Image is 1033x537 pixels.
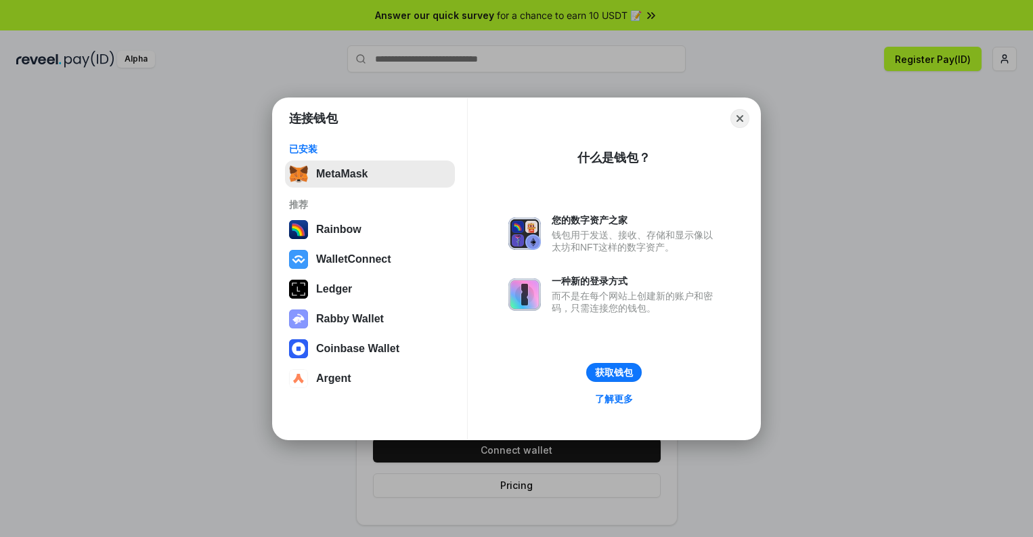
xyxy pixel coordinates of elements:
img: svg+xml,%3Csvg%20xmlns%3D%22http%3A%2F%2Fwww.w3.org%2F2000%2Fsvg%22%20fill%3D%22none%22%20viewBox... [289,309,308,328]
img: svg+xml,%3Csvg%20fill%3D%22none%22%20height%3D%2233%22%20viewBox%3D%220%200%2035%2033%22%20width%... [289,165,308,184]
div: Rainbow [316,223,361,236]
img: svg+xml,%3Csvg%20xmlns%3D%22http%3A%2F%2Fwww.w3.org%2F2000%2Fsvg%22%20fill%3D%22none%22%20viewBox... [508,217,541,250]
button: 获取钱包 [586,363,642,382]
img: svg+xml,%3Csvg%20width%3D%2228%22%20height%3D%2228%22%20viewBox%3D%220%200%2028%2028%22%20fill%3D... [289,339,308,358]
div: 钱包用于发送、接收、存储和显示像以太坊和NFT这样的数字资产。 [552,229,720,253]
button: Close [730,109,749,128]
img: svg+xml,%3Csvg%20xmlns%3D%22http%3A%2F%2Fwww.w3.org%2F2000%2Fsvg%22%20fill%3D%22none%22%20viewBox... [508,278,541,311]
div: Rabby Wallet [316,313,384,325]
h1: 连接钱包 [289,110,338,127]
button: Coinbase Wallet [285,335,455,362]
button: Rainbow [285,216,455,243]
div: 而不是在每个网站上创建新的账户和密码，只需连接您的钱包。 [552,290,720,314]
div: Ledger [316,283,352,295]
div: MetaMask [316,168,368,180]
div: 已安装 [289,143,451,155]
div: 推荐 [289,198,451,211]
button: Ledger [285,276,455,303]
div: Argent [316,372,351,385]
button: Argent [285,365,455,392]
div: 什么是钱包？ [577,150,651,166]
div: 获取钱包 [595,366,633,379]
button: WalletConnect [285,246,455,273]
button: Rabby Wallet [285,305,455,332]
a: 了解更多 [587,390,641,408]
img: svg+xml,%3Csvg%20width%3D%2228%22%20height%3D%2228%22%20viewBox%3D%220%200%2028%2028%22%20fill%3D... [289,369,308,388]
img: svg+xml,%3Csvg%20xmlns%3D%22http%3A%2F%2Fwww.w3.org%2F2000%2Fsvg%22%20width%3D%2228%22%20height%3... [289,280,308,299]
div: 一种新的登录方式 [552,275,720,287]
div: Coinbase Wallet [316,343,399,355]
div: WalletConnect [316,253,391,265]
img: svg+xml,%3Csvg%20width%3D%2228%22%20height%3D%2228%22%20viewBox%3D%220%200%2028%2028%22%20fill%3D... [289,250,308,269]
div: 您的数字资产之家 [552,214,720,226]
button: MetaMask [285,160,455,188]
div: 了解更多 [595,393,633,405]
img: svg+xml,%3Csvg%20width%3D%22120%22%20height%3D%22120%22%20viewBox%3D%220%200%20120%20120%22%20fil... [289,220,308,239]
